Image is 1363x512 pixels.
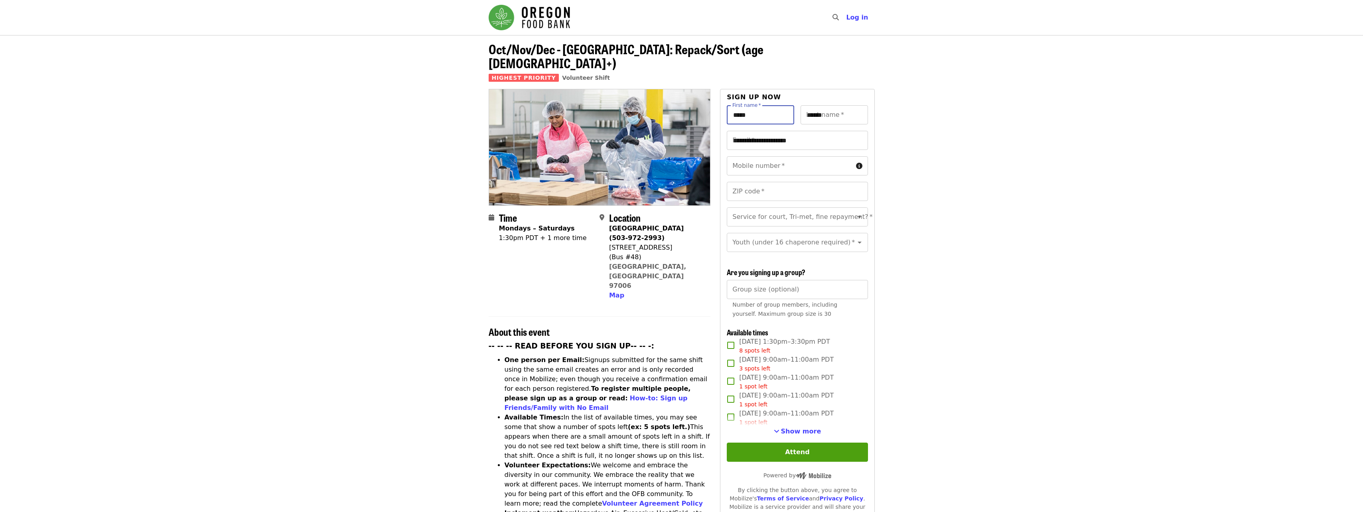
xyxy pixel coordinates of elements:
span: Show more [781,427,821,435]
strong: (ex: 5 spots left.) [628,423,690,431]
strong: Volunteer Expectations: [505,461,591,469]
li: In the list of available times, you may see some that show a number of spots left This appears wh... [505,413,711,461]
span: 1 spot left [739,419,767,425]
span: [DATE] 1:30pm–3:30pm PDT [739,337,830,355]
strong: To register multiple people, please sign up as a group or read: [505,385,691,402]
button: Open [854,211,865,223]
strong: Mondays – Saturdays [499,224,575,232]
img: Oregon Food Bank - Home [489,5,570,30]
i: search icon [832,14,839,21]
input: First name [727,105,794,124]
i: circle-info icon [856,162,862,170]
button: Open [854,237,865,248]
i: calendar icon [489,214,494,221]
span: Number of group members, including yourself. Maximum group size is 30 [732,301,837,317]
strong: -- -- -- READ BEFORE YOU SIGN UP-- -- -: [489,342,655,350]
span: 1 spot left [739,383,767,390]
button: See more timeslots [774,427,821,436]
div: 1:30pm PDT + 1 more time [499,233,587,243]
i: map-marker-alt icon [600,214,604,221]
a: Terms of Service [757,495,809,502]
span: Location [609,211,641,224]
a: Privacy Policy [819,495,863,502]
input: Email [727,131,868,150]
input: Last name [801,105,868,124]
button: Map [609,291,624,300]
img: Oct/Nov/Dec - Beaverton: Repack/Sort (age 10+) organized by Oregon Food Bank [489,89,710,205]
li: We welcome and embrace the diversity in our community. We embrace the reality that we work at dif... [505,461,711,508]
a: [GEOGRAPHIC_DATA], [GEOGRAPHIC_DATA] 97006 [609,263,686,289]
input: Mobile number [727,156,852,175]
button: Log in [840,10,874,26]
button: Attend [727,443,868,462]
input: ZIP code [727,182,868,201]
span: Sign up now [727,93,781,101]
span: Time [499,211,517,224]
input: Search [844,8,850,27]
span: Available times [727,327,768,337]
span: 3 spots left [739,365,770,372]
img: Powered by Mobilize [796,472,831,479]
div: [STREET_ADDRESS] [609,243,704,252]
span: Highest Priority [489,74,559,82]
span: Are you signing up a group? [727,267,805,277]
strong: Available Times: [505,414,564,421]
span: 8 spots left [739,347,770,354]
input: [object Object] [727,280,868,299]
a: Volunteer Agreement Policy [602,500,703,507]
span: Powered by [763,472,831,479]
span: [DATE] 9:00am–11:00am PDT [739,409,834,427]
span: 1 spot left [739,401,767,408]
span: [DATE] 9:00am–11:00am PDT [739,355,834,373]
span: Map [609,291,624,299]
a: Volunteer Shift [562,75,610,81]
a: How-to: Sign up Friends/Family with No Email [505,394,688,412]
div: (Bus #48) [609,252,704,262]
span: About this event [489,325,550,339]
span: Log in [846,14,868,21]
strong: [GEOGRAPHIC_DATA] (503-972-2993) [609,224,684,242]
span: [DATE] 9:00am–11:00am PDT [739,391,834,409]
span: [DATE] 9:00am–11:00am PDT [739,373,834,391]
label: First name [732,103,761,108]
span: Oct/Nov/Dec - [GEOGRAPHIC_DATA]: Repack/Sort (age [DEMOGRAPHIC_DATA]+) [489,39,763,72]
strong: One person per Email: [505,356,585,364]
li: Signups submitted for the same shift using the same email creates an error and is only recorded o... [505,355,711,413]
